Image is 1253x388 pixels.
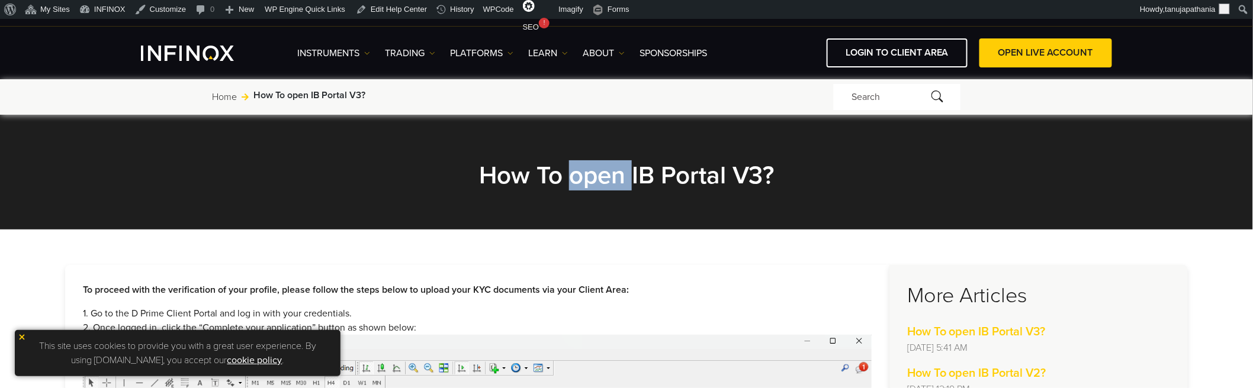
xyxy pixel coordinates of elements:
[907,366,1046,380] strong: How To open IB Portal V2?
[227,354,282,366] a: cookie policy
[83,306,872,321] li: 1. Go to the D Prime Client Portal and log in with your credentials.
[827,38,968,67] a: LOGIN TO CLIENT AREA
[1165,5,1216,14] span: tanujapathania
[907,341,1170,355] p: [DATE] 5:41 AM
[528,46,568,60] a: Learn
[583,46,625,60] a: ABOUT
[640,46,707,60] a: SPONSORSHIPS
[907,325,1046,339] strong: How To open IB Portal V3?
[385,46,435,60] a: TRADING
[979,38,1112,67] a: OPEN LIVE ACCOUNT
[242,93,249,101] img: arrow-right
[907,283,1170,309] h3: More Articles
[539,18,550,28] div: !
[834,84,960,110] div: Search
[212,90,237,104] a: Home
[141,46,262,61] a: INFINOX Logo
[18,333,26,341] img: yellow close icon
[523,22,539,31] span: SEO
[450,46,513,60] a: PLATFORMS
[253,88,365,102] span: How To open IB Portal V3?
[83,321,872,335] li: 2. Once logged in, click the “Complete your application” button as shown below:
[297,46,370,60] a: Instruments
[360,160,893,190] h2: How To open IB Portal V3?
[83,284,629,296] strong: To proceed with the verification of your profile, please follow the steps below to upload your KY...
[21,336,335,370] p: This site uses cookies to provide you with a great user experience. By using [DOMAIN_NAME], you a...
